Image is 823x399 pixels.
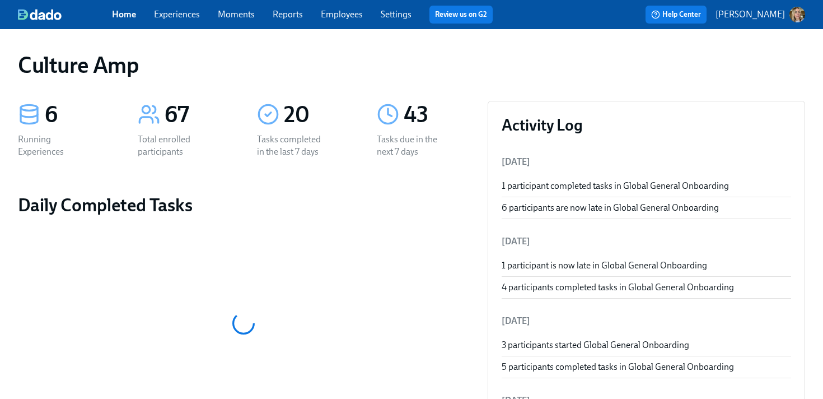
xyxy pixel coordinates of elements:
div: 6 [45,101,111,129]
a: Home [112,9,136,20]
a: dado [18,9,112,20]
li: [DATE] [502,149,791,175]
div: 5 participants completed tasks in Global General Onboarding [502,361,791,373]
div: 4 participants completed tasks in Global General Onboarding [502,281,791,294]
li: [DATE] [502,308,791,335]
div: 1 participant is now late in Global General Onboarding [502,259,791,272]
h1: Culture Amp [18,52,139,78]
button: [PERSON_NAME] [716,7,805,22]
h3: Activity Log [502,115,791,135]
li: [DATE] [502,228,791,255]
a: Experiences [154,9,200,20]
div: Tasks due in the next 7 days [377,133,448,158]
div: Running Experiences [18,133,90,158]
a: Employees [321,9,363,20]
img: AOh14Gg9iVdVtSq9XU8edFn1CYLOmL7Mn9SzLJkD6CPLrw=s96-c [789,7,805,22]
div: Tasks completed in the last 7 days [257,133,329,158]
span: Help Center [651,9,701,20]
div: 1 participant completed tasks in Global General Onboarding [502,180,791,192]
div: 6 participants are now late in Global General Onboarding [502,202,791,214]
div: 67 [165,101,231,129]
a: Moments [218,9,255,20]
a: Review us on G2 [435,9,487,20]
h2: Daily Completed Tasks [18,194,470,216]
div: 3 participants started Global General Onboarding [502,339,791,351]
img: dado [18,9,62,20]
button: Help Center [646,6,707,24]
div: 20 [284,101,350,129]
p: [PERSON_NAME] [716,8,785,21]
div: 43 [404,101,470,129]
button: Review us on G2 [429,6,493,24]
a: Settings [381,9,411,20]
a: Reports [273,9,303,20]
div: Total enrolled participants [138,133,209,158]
